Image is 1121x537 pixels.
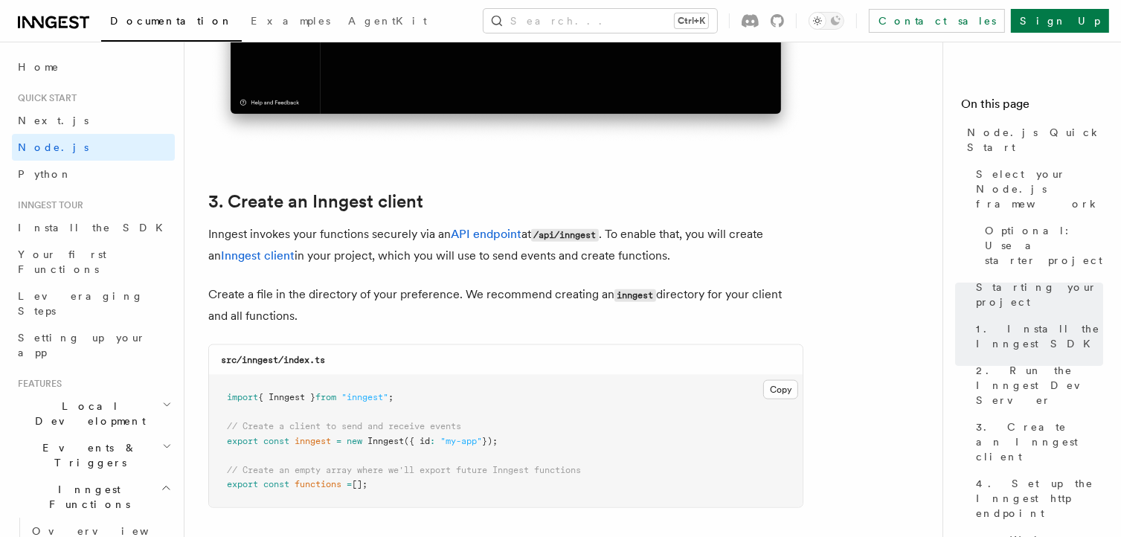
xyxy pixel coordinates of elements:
span: "inngest" [341,392,388,402]
span: Quick start [12,92,77,104]
span: []; [352,479,367,489]
a: Node.js Quick Start [961,119,1103,161]
span: from [315,392,336,402]
a: AgentKit [339,4,436,40]
button: Search...Ctrl+K [484,9,717,33]
button: Inngest Functions [12,476,175,518]
a: Optional: Use a starter project [979,217,1103,274]
span: Install the SDK [18,222,172,234]
p: Create a file in the directory of your preference. We recommend creating an directory for your cl... [208,284,803,327]
span: // Create a client to send and receive events [227,421,461,431]
a: Inngest client [221,248,295,263]
span: Optional: Use a starter project [985,223,1103,268]
kbd: Ctrl+K [675,13,708,28]
a: Python [12,161,175,187]
span: Setting up your app [18,332,146,358]
span: export [227,479,258,489]
span: ; [388,392,394,402]
span: // Create an empty array where we'll export future Inngest functions [227,465,581,475]
code: src/inngest/index.ts [221,355,325,365]
a: Install the SDK [12,214,175,241]
a: Leveraging Steps [12,283,175,324]
a: Your first Functions [12,241,175,283]
span: Home [18,60,60,74]
span: functions [295,479,341,489]
span: inngest [295,436,331,446]
span: Select your Node.js framework [976,167,1103,211]
span: Node.js Quick Start [967,125,1103,155]
span: const [263,436,289,446]
a: Setting up your app [12,324,175,366]
span: Overview [32,525,185,537]
h4: On this page [961,95,1103,119]
span: "my-app" [440,436,482,446]
a: Documentation [101,4,242,42]
a: Sign Up [1011,9,1109,33]
span: 1. Install the Inngest SDK [976,321,1103,351]
a: 4. Set up the Inngest http endpoint [970,470,1103,527]
span: ({ id [404,436,430,446]
button: Copy [763,380,798,399]
a: 3. Create an Inngest client [970,414,1103,470]
span: Examples [251,15,330,27]
span: }); [482,436,498,446]
a: Home [12,54,175,80]
span: Leveraging Steps [18,290,144,317]
code: /api/inngest [531,229,599,242]
p: Inngest invokes your functions securely via an at . To enable that, you will create an in your pr... [208,224,803,266]
span: : [430,436,435,446]
a: Select your Node.js framework [970,161,1103,217]
a: Node.js [12,134,175,161]
span: Python [18,168,72,180]
a: API endpoint [451,227,521,241]
span: 4. Set up the Inngest http endpoint [976,476,1103,521]
button: Local Development [12,393,175,434]
span: Events & Triggers [12,440,162,470]
span: Features [12,378,62,390]
code: inngest [614,289,656,302]
span: new [347,436,362,446]
span: export [227,436,258,446]
button: Toggle dark mode [809,12,844,30]
span: 2. Run the Inngest Dev Server [976,363,1103,408]
a: Next.js [12,107,175,134]
span: Inngest [367,436,404,446]
a: Examples [242,4,339,40]
span: Node.js [18,141,89,153]
a: 1. Install the Inngest SDK [970,315,1103,357]
span: = [347,479,352,489]
span: { Inngest } [258,392,315,402]
a: 3. Create an Inngest client [208,191,423,212]
span: import [227,392,258,402]
span: Your first Functions [18,248,106,275]
span: Next.js [18,115,89,126]
span: const [263,479,289,489]
a: Starting your project [970,274,1103,315]
a: 2. Run the Inngest Dev Server [970,357,1103,414]
button: Events & Triggers [12,434,175,476]
span: Inngest Functions [12,482,161,512]
a: Contact sales [869,9,1005,33]
span: Starting your project [976,280,1103,309]
span: = [336,436,341,446]
span: AgentKit [348,15,427,27]
span: Inngest tour [12,199,83,211]
span: Documentation [110,15,233,27]
span: 3. Create an Inngest client [976,419,1103,464]
span: Local Development [12,399,162,428]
